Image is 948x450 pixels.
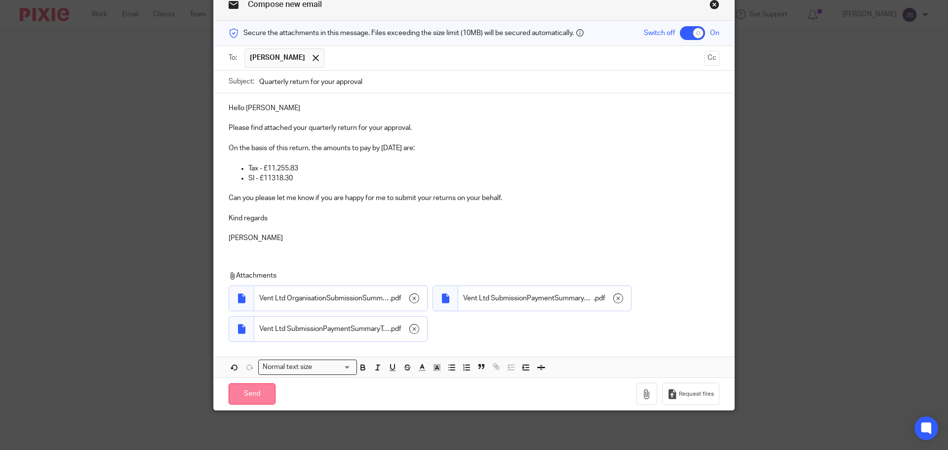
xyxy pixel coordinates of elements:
[229,233,719,243] p: [PERSON_NAME]
[662,383,719,405] button: Request files
[458,286,631,311] div: .
[229,213,719,223] p: Kind regards
[229,193,719,203] p: Can you please let me know if you are happy for me to submit your returns on your behalf.
[644,28,675,38] span: Switch off
[250,53,305,63] span: [PERSON_NAME]
[243,28,574,38] span: Secure the attachments in this message. Files exceeding the size limit (10MB) will be secured aut...
[229,103,719,113] p: Hello [PERSON_NAME]
[254,286,427,311] div: .
[259,324,390,334] span: Vent Ltd SubmissionPaymentSummaryTax[DATE]
[248,0,322,8] span: Compose new email
[391,293,401,303] span: pdf
[391,324,401,334] span: pdf
[710,28,719,38] span: On
[229,77,254,86] label: Subject:
[229,143,719,153] p: On the basis of this return, the amounts to pay by [DATE] are:
[261,362,315,372] span: Normal text size
[248,164,719,173] p: Tax - £11,255.83
[248,173,719,183] p: SI - £11318.30
[229,53,239,63] label: To:
[229,123,719,133] p: Please find attached your quarterly return for your approval.
[316,362,351,372] input: Search for option
[254,317,427,341] div: .
[679,390,714,398] span: Request files
[463,293,593,303] span: Vent Ltd SubmissionPaymentSummaryGuernseySocial[DATE]
[595,293,605,303] span: pdf
[229,383,276,405] input: Send
[259,293,390,303] span: Vent Ltd OrganisationSubmissionSummary[DATE]
[705,51,719,66] button: Cc
[229,271,706,281] p: Attachments
[258,360,357,375] div: Search for option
